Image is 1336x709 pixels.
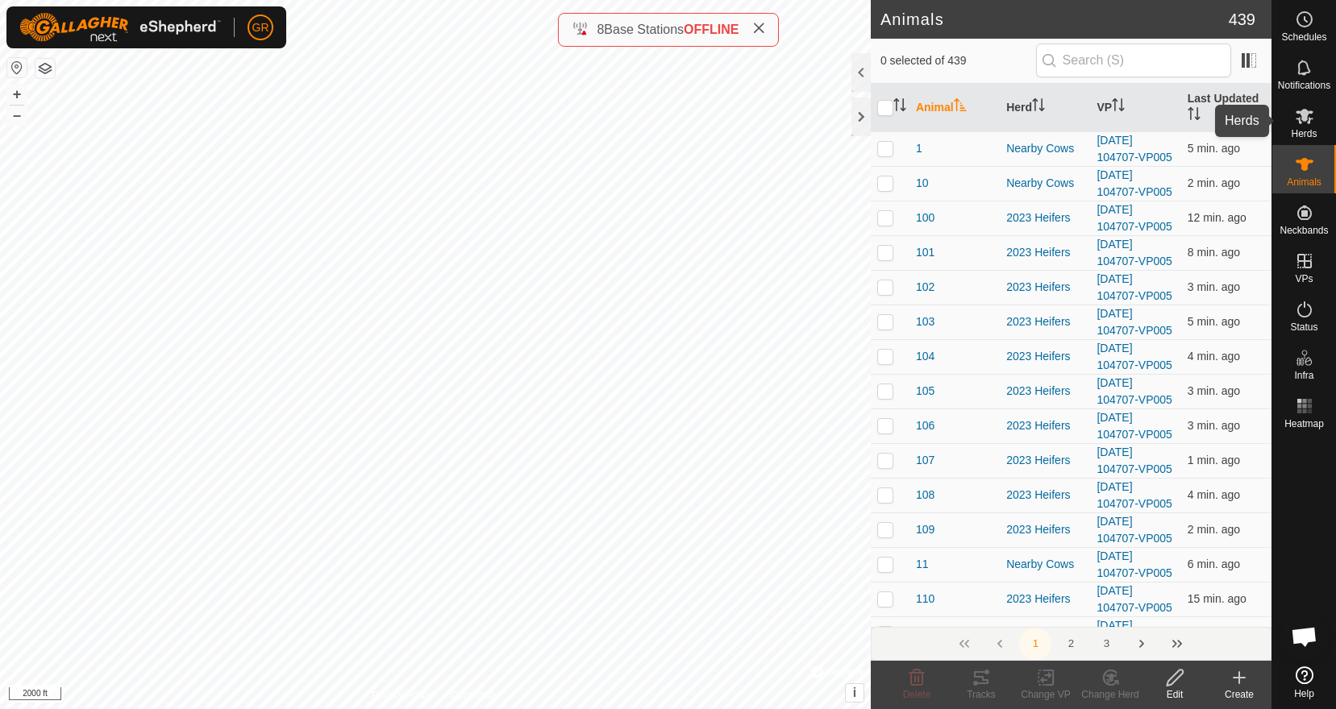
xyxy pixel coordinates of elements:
button: 2 [1055,628,1087,660]
span: 108 [916,487,934,504]
span: Notifications [1278,81,1330,90]
div: 2023 Heifers [1006,521,1084,538]
a: [DATE] 104707-VP005 [1097,411,1172,441]
button: Next Page [1126,628,1158,660]
div: 2023 Heifers [1006,487,1084,504]
span: Heatmap [1284,419,1324,429]
span: Base Stations [604,23,684,36]
p-sorticon: Activate to sort [1188,110,1201,122]
a: [DATE] 104707-VP005 [1097,168,1172,198]
span: 104 [916,348,934,365]
span: Sep 2, 2025 at 2:40 PM [1188,523,1240,536]
span: Sep 2, 2025 at 2:30 PM [1188,211,1247,224]
a: [DATE] 104707-VP005 [1097,134,1172,164]
span: 105 [916,383,934,400]
div: 2023 Heifers [1006,209,1084,226]
div: 2023 Heifers [1006,452,1084,469]
a: Help [1272,660,1336,705]
span: 107 [916,452,934,469]
div: 2023 Heifers [1006,244,1084,261]
div: 2023 Heifers [1006,417,1084,434]
button: Reset Map [7,58,27,77]
span: 8 [597,23,604,36]
th: Animal [909,84,1000,132]
span: Sep 2, 2025 at 2:38 PM [1188,419,1240,432]
span: Sep 2, 2025 at 2:40 PM [1188,454,1240,466]
a: [DATE] 104707-VP005 [1097,203,1172,233]
button: 1 [1019,628,1051,660]
span: Sep 2, 2025 at 2:36 PM [1188,558,1240,570]
div: Nearby Cows [1006,140,1084,157]
span: Sep 2, 2025 at 2:39 PM [1188,384,1240,397]
a: Privacy Policy [372,688,432,703]
div: 2023 Heifers [1006,625,1084,642]
span: 110 [916,591,934,607]
p-sorticon: Activate to sort [893,101,906,114]
span: Sep 2, 2025 at 2:38 PM [1188,280,1240,293]
span: 103 [916,313,934,330]
div: Create [1207,687,1271,702]
button: + [7,85,27,104]
span: OFFLINE [684,23,739,36]
a: [DATE] 104707-VP005 [1097,515,1172,545]
div: Change Herd [1078,687,1142,702]
a: Open chat [1280,612,1329,661]
span: Sep 2, 2025 at 2:38 PM [1188,350,1240,363]
span: 100 [916,209,934,226]
a: [DATE] 104707-VP005 [1097,446,1172,475]
a: [DATE] 104707-VP005 [1097,342,1172,371]
div: 2023 Heifers [1006,591,1084,607]
span: 439 [1229,7,1255,31]
span: 109 [916,521,934,538]
span: Sep 2, 2025 at 2:37 PM [1188,315,1240,328]
button: Map Layers [35,59,55,78]
div: 2023 Heifers [1006,279,1084,296]
button: 3 [1090,628,1122,660]
span: Status [1290,322,1317,332]
p-sorticon: Activate to sort [1032,101,1045,114]
a: [DATE] 104707-VP005 [1097,376,1172,406]
button: – [7,106,27,125]
span: 11 [916,556,929,573]
span: Sep 2, 2025 at 2:26 PM [1188,592,1247,605]
a: [DATE] 104707-VP005 [1097,238,1172,267]
div: Nearby Cows [1006,175,1084,192]
button: Last Page [1161,628,1193,660]
span: Sep 2, 2025 at 2:40 PM [1188,176,1240,189]
a: [DATE] 104707-VP005 [1097,272,1172,302]
p-sorticon: Activate to sort [1112,101,1125,114]
div: Nearby Cows [1006,556,1084,573]
span: Herds [1291,129,1317,139]
div: Tracks [949,687,1013,702]
a: [DATE] 104707-VP005 [1097,480,1172,510]
span: 10 [916,175,929,192]
th: Herd [1000,84,1090,132]
div: 2023 Heifers [1006,313,1084,330]
span: Sep 2, 2025 at 2:38 PM [1188,488,1240,501]
span: Sep 2, 2025 at 2:36 PM [1188,142,1240,155]
span: VPs [1295,274,1313,284]
span: Animals [1287,177,1321,187]
th: VP [1090,84,1180,132]
span: Neckbands [1280,226,1328,235]
div: Change VP [1013,687,1078,702]
button: i [846,684,864,702]
span: Infra [1294,371,1313,380]
a: [DATE] 104707-VP005 [1097,619,1172,649]
span: GR [252,19,269,36]
th: Last Updated [1181,84,1271,132]
a: [DATE] 104707-VP005 [1097,549,1172,579]
div: 2023 Heifers [1006,383,1084,400]
span: Help [1294,689,1314,699]
span: 101 [916,244,934,261]
span: 106 [916,417,934,434]
span: 0 selected of 439 [880,52,1036,69]
input: Search (S) [1036,44,1231,77]
p-sorticon: Activate to sort [954,101,967,114]
span: i [853,686,856,699]
span: 102 [916,279,934,296]
span: 111 [916,625,934,642]
span: Delete [903,689,931,700]
a: [DATE] 104707-VP005 [1097,307,1172,337]
div: 2023 Heifers [1006,348,1084,365]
